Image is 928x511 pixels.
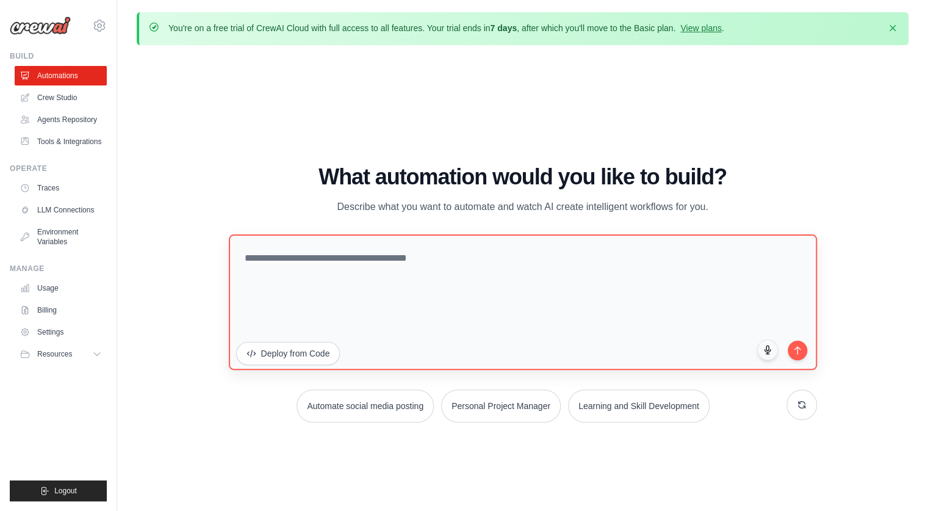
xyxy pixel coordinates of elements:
[15,200,107,220] a: LLM Connections
[54,486,77,496] span: Logout
[15,110,107,129] a: Agents Repository
[15,278,107,298] a: Usage
[15,132,107,151] a: Tools & Integrations
[236,342,340,365] button: Deploy from Code
[15,344,107,364] button: Resources
[680,23,721,33] a: View plans
[15,66,107,85] a: Automations
[37,349,72,359] span: Resources
[441,390,561,422] button: Personal Project Manager
[15,300,107,320] a: Billing
[10,51,107,61] div: Build
[10,480,107,501] button: Logout
[10,16,71,35] img: Logo
[318,199,728,215] p: Describe what you want to automate and watch AI create intelligent workflows for you.
[15,222,107,252] a: Environment Variables
[10,264,107,274] div: Manage
[15,322,107,342] a: Settings
[229,165,817,189] h1: What automation would you like to build?
[15,88,107,107] a: Crew Studio
[867,452,928,511] iframe: Chat Widget
[297,390,434,422] button: Automate social media posting
[168,22,724,34] p: You're on a free trial of CrewAI Cloud with full access to all features. Your trial ends in , aft...
[568,390,710,422] button: Learning and Skill Development
[490,23,517,33] strong: 7 days
[10,164,107,173] div: Operate
[15,178,107,198] a: Traces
